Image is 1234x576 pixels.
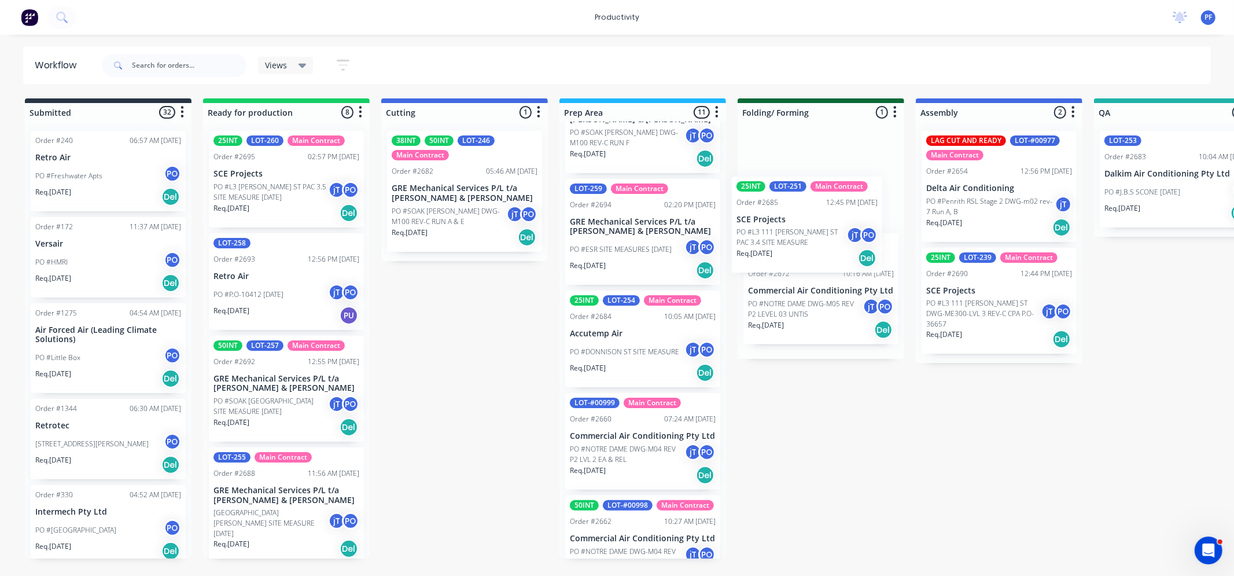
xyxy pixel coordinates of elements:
div: productivity [589,9,645,26]
span: Views [265,59,287,71]
span: PF [1204,12,1212,23]
iframe: Intercom live chat [1195,537,1222,564]
img: Factory [21,9,38,26]
div: Workflow [35,58,82,72]
input: Search for orders... [132,54,246,77]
